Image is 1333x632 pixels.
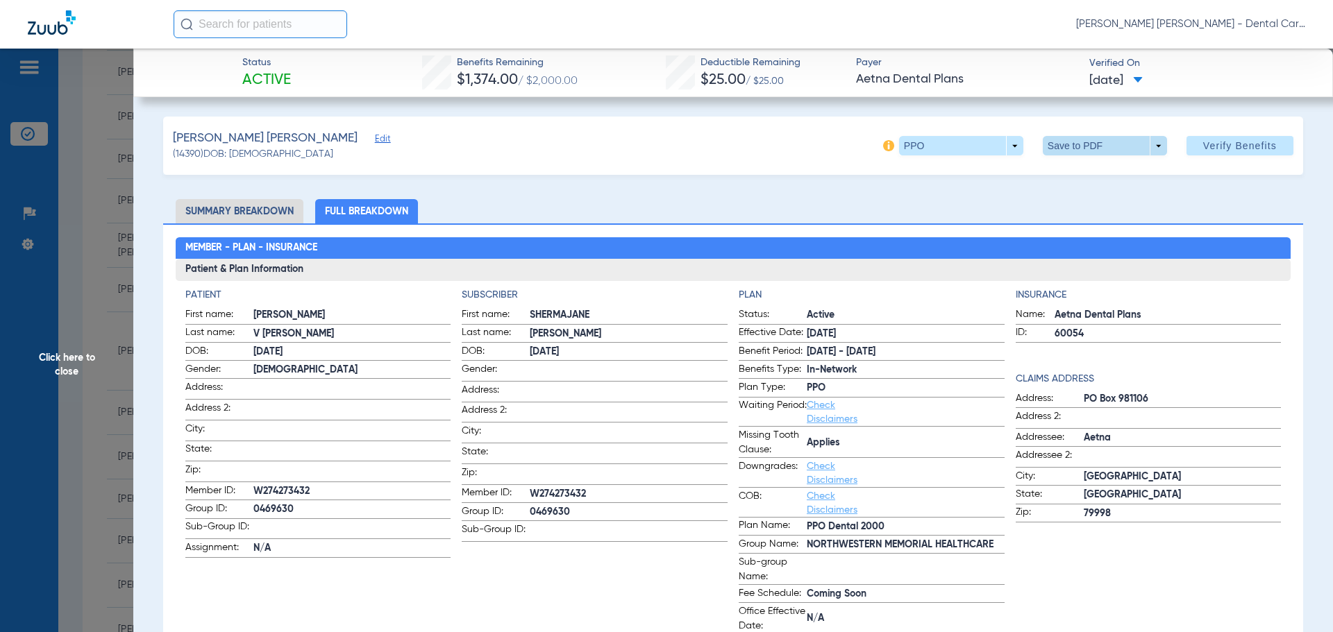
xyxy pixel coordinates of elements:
[1055,308,1282,323] span: Aetna Dental Plans
[185,502,253,518] span: Group ID:
[253,541,451,556] span: N/A
[1043,136,1167,155] button: Save to PDF
[739,489,807,517] span: COB:
[807,327,1005,341] span: [DATE]
[253,308,451,323] span: [PERSON_NAME]
[807,400,857,424] a: Check Disclaimers
[462,466,530,484] span: Zip:
[253,484,451,499] span: W274273432
[185,344,253,361] span: DOB:
[701,55,800,70] span: Deductible Remaining
[1016,448,1084,467] span: Addressee 2:
[1076,17,1305,31] span: [PERSON_NAME] [PERSON_NAME] - Dental Care of [PERSON_NAME]
[462,344,530,361] span: DOB:
[739,344,807,361] span: Benefit Period:
[176,259,1291,281] h3: Patient & Plan Information
[462,307,530,324] span: First name:
[746,76,784,86] span: / $25.00
[1055,327,1282,341] span: 60054
[530,487,728,502] span: W274273432
[739,586,807,603] span: Fee Schedule:
[739,325,807,342] span: Effective Date:
[807,345,1005,359] span: [DATE] - [DATE]
[462,504,530,521] span: Group ID:
[807,436,1005,450] span: Applies
[856,71,1078,88] span: Aetna Dental Plans
[856,55,1078,70] span: Payer
[176,199,303,223] li: Summary Breakdown
[462,383,530,402] span: Address:
[28,10,76,35] img: Zuub Logo
[701,73,746,87] span: $25.00
[1016,288,1282,302] h4: Insurance
[253,502,451,517] span: 0469630
[1084,470,1282,484] span: [GEOGRAPHIC_DATA]
[1084,488,1282,502] span: [GEOGRAPHIC_DATA]
[242,55,291,70] span: Status
[807,308,1005,323] span: Active
[530,345,728,359] span: [DATE]
[173,147,333,162] span: (14390) DOB: [DEMOGRAPHIC_DATA]
[173,130,358,147] span: [PERSON_NAME] [PERSON_NAME]
[462,288,728,302] h4: Subscriber
[462,522,530,541] span: Sub-Group ID:
[530,308,728,323] span: SHERMAJANE
[185,307,253,324] span: First name:
[176,237,1291,259] h2: Member - Plan - Insurance
[457,73,518,87] span: $1,374.00
[315,199,418,223] li: Full Breakdown
[462,486,530,502] span: Member ID:
[185,520,253,538] span: Sub-Group ID:
[462,403,530,422] span: Address 2:
[739,288,1005,302] h4: Plan
[739,518,807,535] span: Plan Name:
[739,380,807,397] span: Plan Type:
[739,398,807,426] span: Waiting Period:
[807,461,857,485] a: Check Disclaimers
[185,288,451,302] h4: Patient
[807,520,1005,534] span: PPO Dental 2000
[1016,391,1084,408] span: Address:
[462,424,530,443] span: City:
[185,442,253,461] span: State:
[462,362,530,381] span: Gender:
[457,55,578,70] span: Benefits Remaining
[1016,430,1084,447] span: Addressee:
[1089,72,1143,89] span: [DATE]
[739,555,807,584] span: Sub-group Name:
[807,611,1005,626] span: N/A
[185,422,253,441] span: City:
[807,363,1005,377] span: In-Network
[185,362,253,379] span: Gender:
[1084,392,1282,407] span: PO Box 981106
[739,362,807,379] span: Benefits Type:
[1016,325,1055,342] span: ID:
[242,71,291,90] span: Active
[1089,56,1311,71] span: Verified On
[739,428,807,457] span: Missing Tooth Clause:
[1084,506,1282,521] span: 79998
[1016,505,1084,522] span: Zip:
[253,345,451,359] span: [DATE]
[807,491,857,515] a: Check Disclaimers
[1016,372,1282,386] h4: Claims Address
[1203,140,1277,151] span: Verify Benefits
[739,307,807,324] span: Status:
[739,537,807,554] span: Group Name:
[253,363,451,377] span: [DEMOGRAPHIC_DATA]
[462,445,530,463] span: State:
[1016,409,1084,428] span: Address 2:
[530,327,728,341] span: [PERSON_NAME]
[518,76,578,87] span: / $2,000.00
[185,401,253,420] span: Address 2:
[1016,307,1055,324] span: Name:
[807,538,1005,552] span: NORTHWESTERN MEMORIAL HEALTHCARE
[462,325,530,342] span: Last name:
[185,380,253,399] span: Address:
[181,18,193,31] img: Search Icon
